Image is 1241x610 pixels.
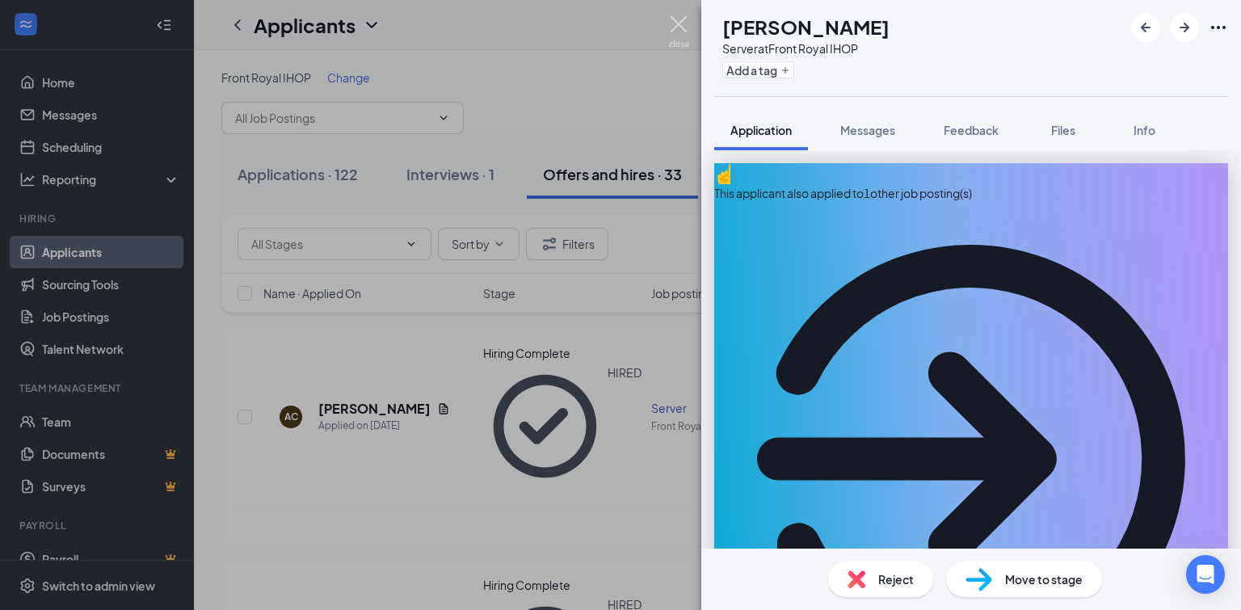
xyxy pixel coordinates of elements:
svg: ArrowLeftNew [1136,18,1155,37]
svg: Ellipses [1209,18,1228,37]
span: Move to stage [1005,570,1083,588]
div: This applicant also applied to 1 other job posting(s) [714,184,1228,202]
span: Reject [878,570,914,588]
span: Files [1051,123,1075,137]
span: Info [1134,123,1155,137]
div: Open Intercom Messenger [1186,555,1225,594]
span: Messages [840,123,895,137]
svg: Plus [780,65,790,75]
span: Feedback [944,123,999,137]
button: PlusAdd a tag [722,61,794,78]
button: ArrowRight [1170,13,1199,42]
div: Server at Front Royal IHOP [722,40,890,57]
h1: [PERSON_NAME] [722,13,890,40]
button: ArrowLeftNew [1131,13,1160,42]
span: Application [730,123,792,137]
svg: ArrowRight [1175,18,1194,37]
